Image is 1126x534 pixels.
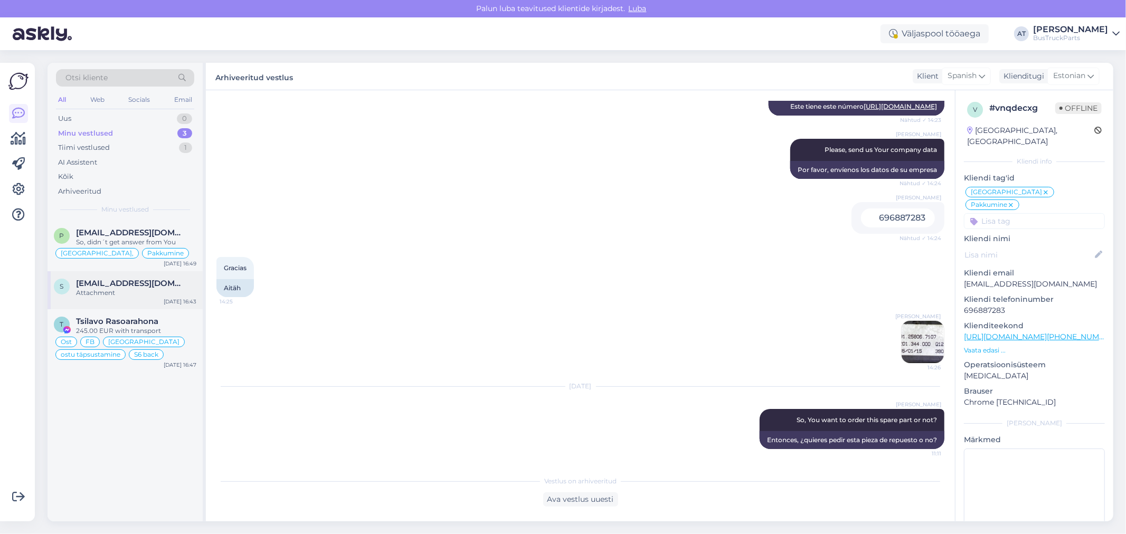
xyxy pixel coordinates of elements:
span: S6 back [134,351,158,358]
div: 696887283 [861,208,935,227]
div: [DATE] 16:49 [164,260,196,268]
span: T [60,320,64,328]
div: 3 [177,128,192,139]
div: Tiimi vestlused [58,142,110,153]
span: [PERSON_NAME] [896,130,941,138]
div: Socials [126,93,152,107]
span: Please, send us Your company data [825,146,937,154]
span: Pakkumine [971,202,1007,208]
div: [DATE] 16:47 [164,361,196,369]
div: # vnqdecxg [989,102,1055,115]
span: Vestlus on arhiveeritud [544,476,617,486]
div: [PERSON_NAME] [1033,25,1108,34]
p: [MEDICAL_DATA] [964,370,1105,382]
div: AT [1014,26,1029,41]
a: [URL][DOMAIN_NAME][PHONE_NUMBER] [964,332,1117,341]
div: Klienditugi [999,71,1044,82]
span: FB [86,339,94,345]
p: Klienditeekond [964,320,1105,331]
div: Minu vestlused [58,128,113,139]
a: [PERSON_NAME]BusTruckParts [1033,25,1120,42]
span: [GEOGRAPHIC_DATA], [61,250,134,256]
span: v [973,106,977,113]
div: BusTruckParts [1033,34,1108,42]
span: 14:25 [220,298,259,306]
span: Nähtud ✓ 14:24 [900,234,941,242]
div: Ava vestlus uuesti [543,492,618,507]
span: [PERSON_NAME] [896,194,941,202]
p: Brauser [964,386,1105,397]
p: Kliendi telefoninumber [964,294,1105,305]
div: Email [172,93,194,107]
input: Lisa tag [964,213,1105,229]
span: 14:26 [901,364,941,371]
span: Otsi kliente [65,72,108,83]
span: Estonian [1053,70,1085,82]
span: Nähtud ✓ 14:23 [900,116,941,124]
div: Klient [913,71,939,82]
div: [DATE] [216,382,944,391]
img: Askly Logo [8,71,29,91]
p: Kliendi email [964,268,1105,279]
span: [GEOGRAPHIC_DATA] [971,189,1042,195]
div: [DATE] 16:43 [164,298,196,306]
span: Nähtud ✓ 14:24 [900,179,941,187]
div: Attachment [76,288,196,298]
span: Tsilavo Rasoarahona [76,317,158,326]
span: 11:11 [902,450,941,457]
div: Uus [58,113,71,124]
input: Lisa nimi [964,249,1093,261]
div: 0 [177,113,192,124]
div: Kõik [58,171,73,182]
span: Gracias [224,264,247,272]
span: p [60,232,64,240]
div: Entonces, ¿quieres pedir esta pieza de repuesto o no? [760,431,944,449]
span: [PERSON_NAME] [896,400,941,408]
img: Attachment [902,321,944,363]
label: Arhiveeritud vestlus [215,69,293,83]
span: Spanish [948,70,977,82]
span: Offline [1055,102,1102,114]
span: So, You want to order this spare part or not? [797,416,937,424]
span: Luba [626,4,650,13]
p: Kliendi nimi [964,233,1105,244]
p: Vaata edasi ... [964,346,1105,355]
p: Märkmed [964,434,1105,445]
div: 245.00 EUR with transport [76,326,196,336]
a: [URL][DOMAIN_NAME] [864,102,937,110]
div: So, didn´t get answer from You [76,237,196,247]
div: Kliendi info [964,157,1105,166]
span: [GEOGRAPHIC_DATA] [108,339,179,345]
p: Chrome [TECHNICAL_ID] [964,397,1105,408]
div: [GEOGRAPHIC_DATA], [GEOGRAPHIC_DATA] [967,125,1094,147]
div: Väljaspool tööaega [881,24,989,43]
div: AI Assistent [58,157,97,168]
span: Pakkumine [147,250,184,256]
div: Arhiveeritud [58,186,101,197]
div: [PERSON_NAME] [964,418,1105,428]
div: Por favor, envíenos los datos de su empresa [790,161,944,179]
div: Este tiene este número [769,98,944,116]
span: Ost [61,339,72,345]
span: s [60,282,64,290]
span: szymonrafa134@gmail.com [76,279,186,288]
span: prestenergy@gmail.com [76,228,186,237]
div: Web [88,93,107,107]
p: [EMAIL_ADDRESS][DOMAIN_NAME] [964,279,1105,290]
div: 1 [179,142,192,153]
p: Operatsioonisüsteem [964,359,1105,370]
span: [PERSON_NAME] [895,312,941,320]
div: Aitäh [216,279,254,297]
p: 696887283 [964,305,1105,316]
span: Minu vestlused [101,205,149,214]
span: ostu täpsustamine [61,351,120,358]
p: Kliendi tag'id [964,173,1105,184]
div: All [56,93,68,107]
